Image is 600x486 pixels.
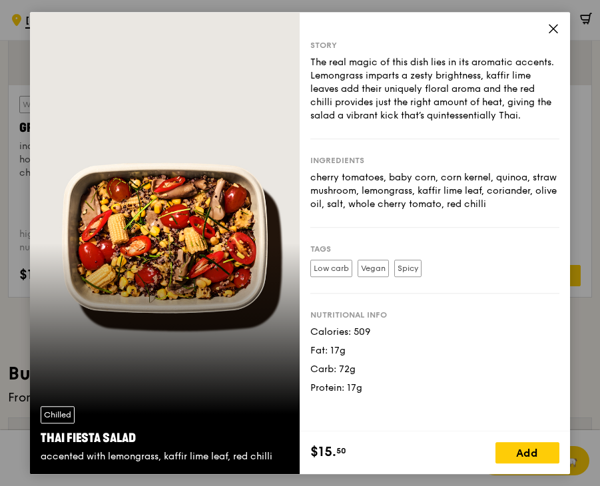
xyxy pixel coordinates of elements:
[495,442,559,463] div: Add
[394,260,422,277] label: Spicy
[310,171,559,211] div: cherry tomatoes, baby corn, corn kernel, quinoa, straw mushroom, lemongrass, kaffir lime leaf, co...
[310,244,559,254] div: Tags
[310,326,559,339] div: Calories: 509
[310,155,559,166] div: Ingredients
[41,406,75,423] div: Chilled
[358,260,389,277] label: Vegan
[310,381,559,395] div: Protein: 17g
[310,363,559,376] div: Carb: 72g
[310,40,559,51] div: Story
[310,310,559,320] div: Nutritional info
[310,260,352,277] label: Low carb
[41,450,289,463] div: accented with lemongrass, kaffir lime leaf, red chilli
[41,429,289,447] div: Thai Fiesta Salad
[310,56,559,122] div: The real magic of this dish lies in its aromatic accents. Lemongrass imparts a zesty brightness, ...
[310,442,336,462] span: $15.
[336,445,346,456] span: 50
[310,344,559,358] div: Fat: 17g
